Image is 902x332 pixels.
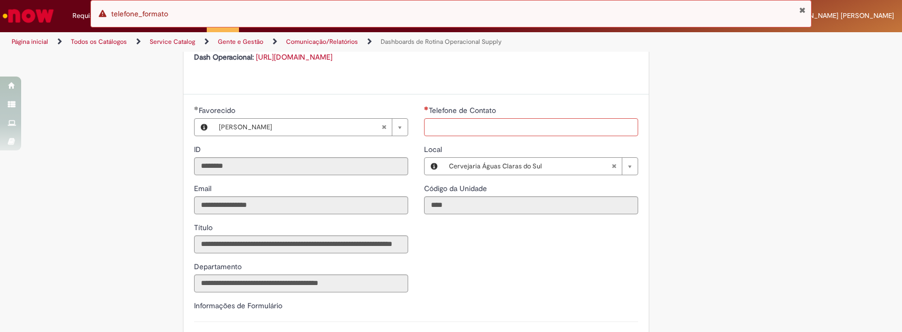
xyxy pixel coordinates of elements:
input: Email [194,196,408,214]
label: Somente leitura - Código da Unidade [424,183,489,194]
span: Cervejaria Águas Claras do Sul [449,158,611,175]
button: Local, Visualizar este registro Cervejaria Águas Claras do Sul [425,158,444,175]
span: Somente leitura - Código da Unidade [424,184,489,193]
a: Todos os Catálogos [71,37,127,46]
abbr: Limpar campo Favorecido [376,119,392,136]
a: Comunicação/Relatórios [286,37,358,46]
a: Cervejaria Águas Claras do SulLimpar campo Local [444,158,638,175]
span: Obrigatório Preenchido [194,106,199,110]
span: Somente leitura - Email [194,184,214,193]
a: Limpar campo Favorecido [214,119,408,136]
ul: Trilhas de página [8,32,593,52]
span: Local [424,145,444,154]
a: Service Catalog [150,37,195,46]
span: [PERSON_NAME] [219,119,381,136]
label: Somente leitura - Email [194,183,214,194]
button: Fechar Notificação [799,6,806,14]
input: Código da Unidade [424,196,638,214]
label: Somente leitura - Departamento [194,261,244,272]
label: Informações de Formulário [194,301,282,310]
input: Telefone de Contato [424,118,638,136]
strong: Dash Operacional: [194,52,254,62]
a: Dashboards de Rotina Operacional Supply [381,37,502,46]
label: Somente leitura - ID [194,144,203,155]
a: [URL][DOMAIN_NAME] [256,52,333,62]
span: Somente leitura - ID [194,145,203,154]
a: Página inicial [12,37,48,46]
label: Somente leitura - Título [194,222,215,233]
input: Departamento [194,274,408,292]
input: ID [194,157,408,175]
span: telefone_formato [111,9,168,18]
img: ServiceNow [1,5,56,26]
button: Favorecido, Visualizar este registro Rodrigo Pail [195,119,214,136]
span: Necessários [424,106,429,110]
span: [PERSON_NAME] [PERSON_NAME] [785,11,894,20]
span: Requisições [72,11,109,21]
a: Gente e Gestão [218,37,263,46]
abbr: Limpar campo Local [606,158,622,175]
input: Título [194,235,408,253]
span: Favorecido, Eliana Maria Costa da Silva [199,106,237,115]
span: Telefone de Contato [429,106,498,115]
